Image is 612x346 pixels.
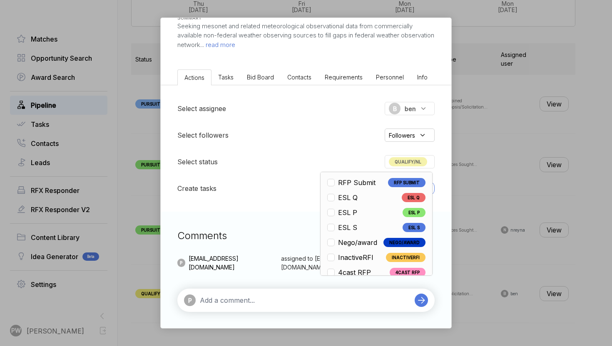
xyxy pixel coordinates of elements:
[389,131,415,140] span: Followers
[338,208,357,217] span: ESL P
[338,267,371,277] span: 4cast RFP
[403,208,425,217] span: ESL P
[177,183,216,193] h5: Create tasks
[417,74,428,81] span: Info
[388,178,425,187] span: RFP SUBMIT
[393,104,397,113] span: B
[180,260,182,266] span: P
[177,15,421,22] h5: SUMMARY
[287,74,311,81] span: Contacts
[177,228,435,243] h3: Comments
[325,74,363,81] span: Requirements
[338,178,376,188] span: RFP Submit
[338,222,357,232] span: ESL S
[177,22,435,50] p: Seeking mesonet and related meteorological observational data from commercially available non-fed...
[338,252,373,262] span: InactiveRFI
[403,223,425,232] span: ESL S
[390,268,425,277] span: 4CAST RFP
[177,130,229,140] h5: Select followers
[281,254,402,272] span: assigned to [EMAIL_ADDRESS][DOMAIN_NAME]
[402,193,425,202] span: ESL Q
[376,74,404,81] span: Personnel
[405,104,416,113] span: ben
[184,74,204,81] span: Actions
[218,74,234,81] span: Tasks
[189,254,278,272] span: [EMAIL_ADDRESS][DOMAIN_NAME]
[247,74,274,81] span: Bid Board
[338,237,377,247] span: Nego/award
[383,238,425,247] span: NEGO/AWARD
[204,41,235,49] span: read more
[177,157,218,167] h5: Select status
[386,253,425,262] span: INACTIVERFI
[338,193,358,203] span: ESL Q
[389,157,427,166] span: QUALIFY/NL
[177,104,226,114] h5: Select assignee
[188,296,192,305] span: P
